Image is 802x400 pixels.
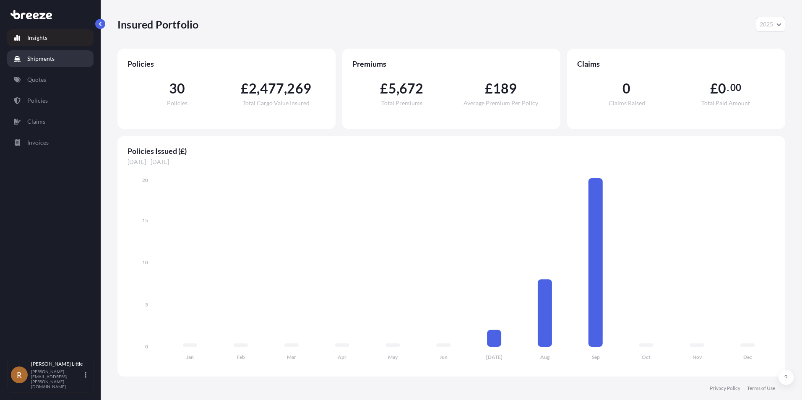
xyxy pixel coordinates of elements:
[381,100,422,106] span: Total Premiums
[260,82,284,95] span: 477
[7,50,94,67] a: Shipments
[609,100,645,106] span: Claims Raised
[710,385,740,392] a: Privacy Policy
[27,96,48,105] p: Policies
[257,82,260,95] span: ,
[241,82,249,95] span: £
[463,100,538,106] span: Average Premium Per Policy
[27,34,47,42] p: Insights
[747,385,775,392] a: Terms of Use
[7,113,94,130] a: Claims
[642,354,651,360] tspan: Oct
[117,18,198,31] p: Insured Portfolio
[167,100,187,106] span: Policies
[352,59,550,69] span: Premiums
[399,82,424,95] span: 672
[242,100,310,106] span: Total Cargo Value Insured
[622,82,630,95] span: 0
[31,361,83,367] p: [PERSON_NAME] Little
[142,259,148,265] tspan: 10
[388,82,396,95] span: 5
[27,75,46,84] p: Quotes
[31,369,83,389] p: [PERSON_NAME][EMAIL_ADDRESS][PERSON_NAME][DOMAIN_NAME]
[7,71,94,88] a: Quotes
[142,217,148,223] tspan: 15
[145,343,148,350] tspan: 0
[128,59,325,69] span: Policies
[169,82,185,95] span: 30
[440,354,448,360] tspan: Jun
[743,354,752,360] tspan: Dec
[284,82,287,95] span: ,
[128,146,775,156] span: Policies Issued (£)
[485,82,493,95] span: £
[128,158,775,166] span: [DATE] - [DATE]
[388,354,398,360] tspan: May
[145,301,148,308] tspan: 5
[27,117,45,126] p: Claims
[287,82,311,95] span: 269
[486,354,503,360] tspan: [DATE]
[756,17,785,32] button: Year Selector
[577,59,775,69] span: Claims
[27,55,55,63] p: Shipments
[727,84,729,91] span: .
[760,20,773,29] span: 2025
[338,354,346,360] tspan: Apr
[17,371,22,379] span: R
[718,82,726,95] span: 0
[493,82,517,95] span: 189
[7,134,94,151] a: Invoices
[693,354,702,360] tspan: Nov
[730,84,741,91] span: 00
[186,354,194,360] tspan: Jan
[237,354,245,360] tspan: Feb
[380,82,388,95] span: £
[142,177,148,183] tspan: 20
[710,82,718,95] span: £
[396,82,399,95] span: ,
[27,138,49,147] p: Invoices
[7,92,94,109] a: Policies
[7,29,94,46] a: Insights
[540,354,550,360] tspan: Aug
[701,100,750,106] span: Total Paid Amount
[592,354,600,360] tspan: Sep
[287,354,296,360] tspan: Mar
[249,82,257,95] span: 2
